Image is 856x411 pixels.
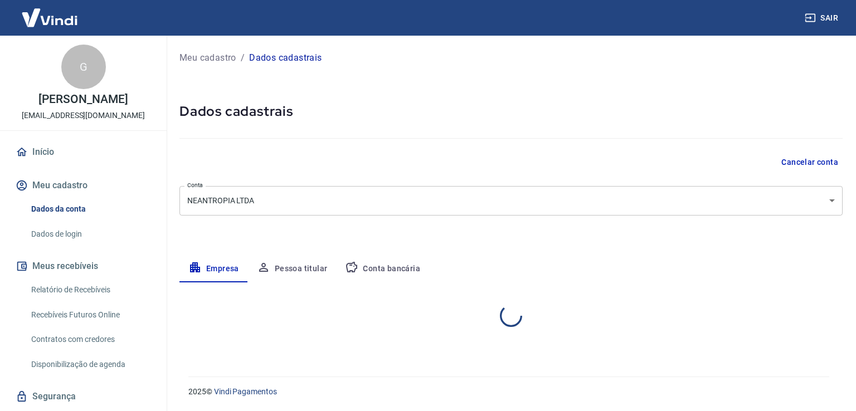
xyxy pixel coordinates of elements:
a: Recebíveis Futuros Online [27,304,153,326]
p: Dados cadastrais [249,51,322,65]
label: Conta [187,181,203,189]
div: G [61,45,106,89]
button: Meu cadastro [13,173,153,198]
p: / [241,51,245,65]
p: 2025 © [188,386,829,398]
button: Empresa [179,256,248,282]
button: Sair [802,8,843,28]
button: Cancelar conta [777,152,843,173]
a: Meu cadastro [179,51,236,65]
div: NEANTROPIA LTDA [179,186,843,216]
button: Pessoa titular [248,256,337,282]
img: Vindi [13,1,86,35]
a: Relatório de Recebíveis [27,278,153,301]
a: Segurança [13,384,153,409]
button: Conta bancária [336,256,429,282]
p: [PERSON_NAME] [38,94,128,105]
a: Início [13,140,153,164]
button: Meus recebíveis [13,254,153,278]
h5: Dados cadastrais [179,102,843,120]
a: Contratos com credores [27,328,153,351]
a: Dados de login [27,223,153,246]
a: Vindi Pagamentos [214,387,277,396]
a: Dados da conta [27,198,153,221]
p: [EMAIL_ADDRESS][DOMAIN_NAME] [22,110,145,121]
a: Disponibilização de agenda [27,353,153,376]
